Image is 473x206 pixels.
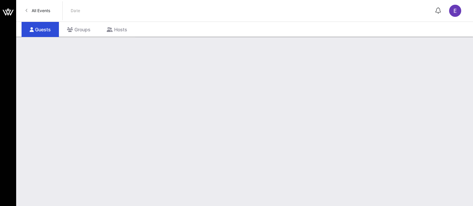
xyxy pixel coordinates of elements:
span: E [453,7,457,14]
a: All Events [22,5,54,16]
div: Guests [22,22,59,37]
span: All Events [32,8,50,13]
div: E [449,5,461,17]
div: Groups [59,22,99,37]
p: Date [71,7,80,14]
div: Hosts [99,22,135,37]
